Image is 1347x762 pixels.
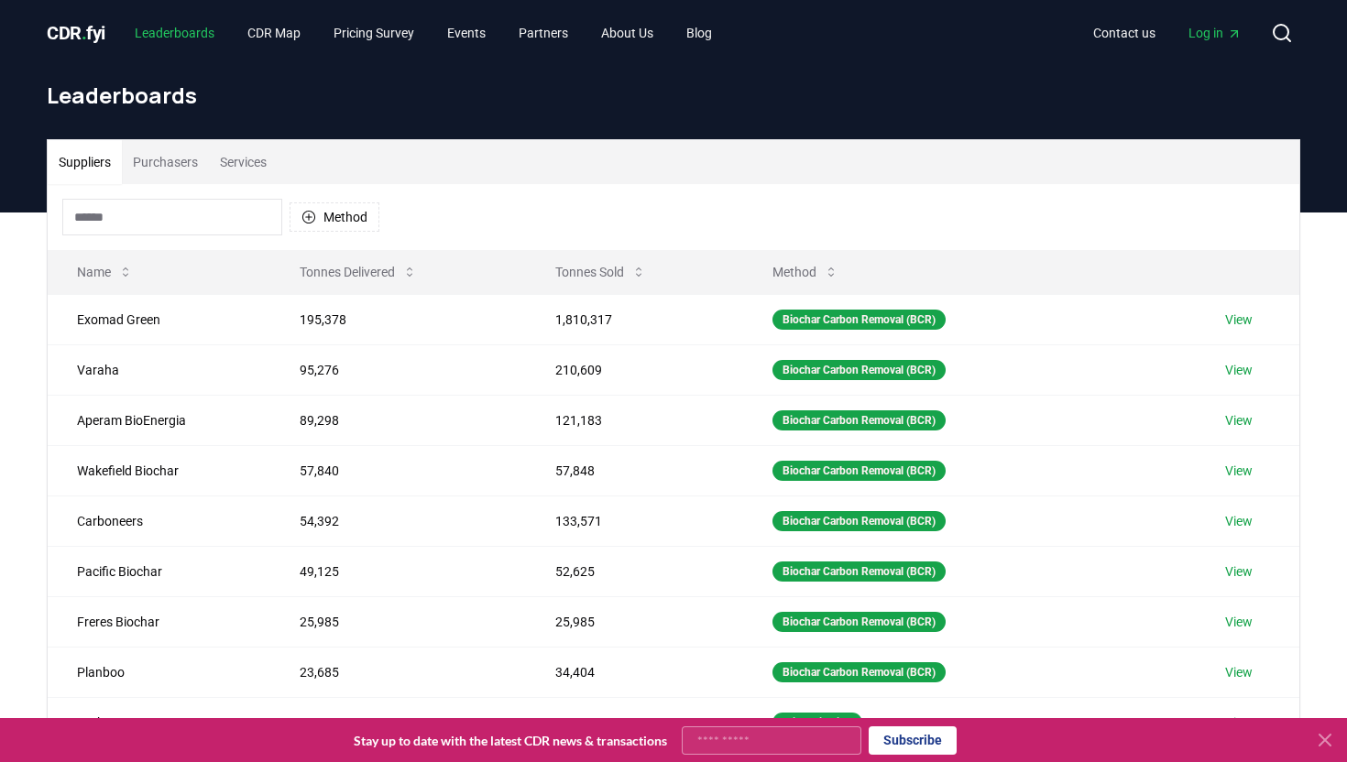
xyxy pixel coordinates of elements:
a: Pricing Survey [319,16,429,49]
div: Biochar Carbon Removal (BCR) [772,461,946,481]
button: Name [62,254,148,290]
a: CDR Map [233,16,315,49]
a: View [1225,713,1253,732]
a: View [1225,361,1253,379]
td: Carboneers [48,495,270,546]
a: Contact us [1079,16,1170,49]
td: 57,848 [526,445,743,495]
td: 34,404 [526,647,743,697]
td: 95,276 [270,344,526,395]
td: 89,298 [270,395,526,445]
a: View [1225,310,1253,329]
button: Method [758,254,853,290]
td: 1,810,317 [526,294,743,344]
td: Wakefield Biochar [48,445,270,495]
td: 52,625 [526,546,743,596]
td: 25,985 [270,596,526,647]
td: 23,685 [270,647,526,697]
span: Log in [1188,24,1242,42]
div: Mineralization [772,713,862,733]
td: 210,609 [526,344,743,395]
span: . [82,22,87,44]
td: Aperam BioEnergia [48,395,270,445]
a: View [1225,411,1253,430]
td: 195,378 [270,294,526,344]
td: Planboo [48,647,270,697]
td: Varaha [48,344,270,395]
a: Blog [672,16,727,49]
nav: Main [120,16,727,49]
div: Biochar Carbon Removal (BCR) [772,410,946,430]
td: 57,840 [270,445,526,495]
td: CarbonCure [48,697,270,747]
td: 23,191 [270,697,526,747]
a: View [1225,462,1253,480]
button: Tonnes Sold [541,254,661,290]
button: Method [290,202,379,232]
td: 25,985 [526,596,743,647]
h1: Leaderboards [47,81,1300,110]
span: CDR fyi [47,22,105,44]
a: Log in [1174,16,1256,49]
a: View [1225,663,1253,681]
button: Purchasers [122,140,209,184]
td: Freres Biochar [48,596,270,647]
div: Biochar Carbon Removal (BCR) [772,360,946,380]
div: Biochar Carbon Removal (BCR) [772,561,946,582]
td: Exomad Green [48,294,270,344]
button: Services [209,140,278,184]
div: Biochar Carbon Removal (BCR) [772,662,946,682]
button: Tonnes Delivered [285,254,432,290]
a: About Us [586,16,668,49]
nav: Main [1079,16,1256,49]
a: Partners [504,16,583,49]
a: CDR.fyi [47,20,105,46]
td: 49,125 [270,546,526,596]
div: Biochar Carbon Removal (BCR) [772,310,946,330]
td: 54,392 [270,495,526,546]
button: Suppliers [48,140,122,184]
a: Events [433,16,500,49]
div: Biochar Carbon Removal (BCR) [772,612,946,632]
a: View [1225,613,1253,631]
a: Leaderboards [120,16,229,49]
td: Pacific Biochar [48,546,270,596]
div: Biochar Carbon Removal (BCR) [772,511,946,531]
td: 36,979 [526,697,743,747]
a: View [1225,512,1253,530]
td: 121,183 [526,395,743,445]
td: 133,571 [526,495,743,546]
a: View [1225,562,1253,581]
